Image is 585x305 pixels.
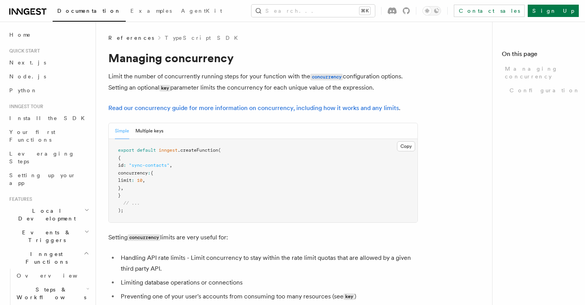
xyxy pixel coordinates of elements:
button: Inngest Functions [6,247,91,269]
span: } [118,185,121,191]
span: concurrency [118,170,148,176]
p: Limit the number of concurrently running steps for your function with the configuration options. ... [108,71,418,93]
span: Leveraging Steps [9,151,75,164]
a: Documentation [53,2,126,22]
span: Events & Triggers [6,229,84,244]
a: Home [6,28,91,42]
span: .createFunction [178,147,218,153]
span: : [123,163,126,168]
span: Features [6,196,32,202]
span: } [118,193,121,198]
span: AgentKit [181,8,222,14]
li: Preventing one of your user's accounts from consuming too many resources (see ) [118,291,418,302]
button: Search...⌘K [251,5,375,17]
span: ); [118,208,123,213]
span: ( [218,147,221,153]
a: Leveraging Steps [6,147,91,168]
span: 10 [137,178,142,183]
span: limit [118,178,132,183]
span: Overview [17,273,96,279]
span: { [118,155,121,161]
span: Home [9,31,31,39]
span: Managing concurrency [505,65,576,80]
span: Install the SDK [9,115,89,121]
a: Overview [14,269,91,283]
span: References [108,34,154,42]
a: Install the SDK [6,111,91,125]
span: id [118,163,123,168]
a: Sign Up [528,5,579,17]
span: default [137,147,156,153]
button: Steps & Workflows [14,283,91,304]
button: Events & Triggers [6,225,91,247]
span: , [169,163,172,168]
span: Inngest tour [6,103,43,110]
span: , [142,178,145,183]
a: Contact sales [454,5,525,17]
a: TypeScript SDK [165,34,243,42]
a: Examples [126,2,176,21]
span: Steps & Workflows [14,286,86,301]
span: Inngest Functions [6,250,84,266]
span: { [151,170,153,176]
a: Setting up your app [6,168,91,190]
span: "sync-contacts" [129,163,169,168]
span: Node.js [9,73,46,80]
span: Your first Functions [9,129,55,143]
h1: Managing concurrency [108,51,418,65]
span: // ... [123,200,140,206]
span: export [118,147,134,153]
button: Toggle dark mode [422,6,441,15]
span: Configuration [510,86,580,94]
code: concurrency [128,234,160,241]
code: key [344,293,354,300]
a: Python [6,83,91,97]
h4: On this page [502,49,576,62]
code: key [159,85,170,91]
span: Documentation [57,8,121,14]
button: Multiple keys [135,123,163,139]
button: Local Development [6,204,91,225]
kbd: ⌘K [359,7,370,15]
span: Quick start [6,48,40,54]
a: Read our concurrency guide for more information on concurrency, including how it works and any li... [108,104,399,112]
span: Local Development [6,207,84,222]
span: Python [9,87,38,93]
span: : [148,170,151,176]
button: Simple [115,123,129,139]
span: inngest [159,147,178,153]
li: Limiting database operations or connections [118,277,418,288]
code: concurrency [310,74,343,80]
span: , [121,185,123,191]
p: Setting limits are very useful for: [108,232,418,243]
li: Handling API rate limits - Limit concurrency to stay within the rate limit quotas that are allowe... [118,252,418,274]
a: Next.js [6,56,91,69]
a: Node.js [6,69,91,83]
a: AgentKit [176,2,227,21]
p: . [108,103,418,114]
span: : [132,178,134,183]
span: Next.js [9,59,46,66]
a: Configuration [506,83,576,97]
button: Copy [397,141,415,151]
a: Your first Functions [6,125,91,147]
a: concurrency [310,73,343,80]
span: Setting up your app [9,172,76,186]
a: Managing concurrency [502,62,576,83]
span: Examples [130,8,172,14]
